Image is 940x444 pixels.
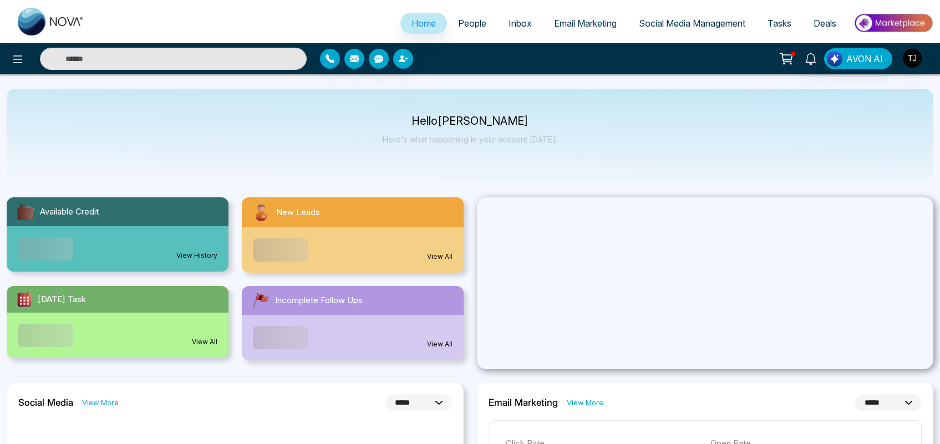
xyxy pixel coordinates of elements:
[509,18,532,29] span: Inbox
[235,197,470,273] a: New LeadsView All
[383,116,557,126] p: Hello [PERSON_NAME]
[567,397,603,408] a: View More
[18,8,84,35] img: Nova CRM Logo
[756,13,802,34] a: Tasks
[489,397,558,408] h2: Email Marketing
[400,13,447,34] a: Home
[447,13,497,34] a: People
[275,294,363,307] span: Incomplete Follow Ups
[276,206,320,219] span: New Leads
[628,13,756,34] a: Social Media Management
[235,286,470,360] a: Incomplete Follow UpsView All
[82,397,119,408] a: View More
[639,18,745,29] span: Social Media Management
[192,337,217,347] a: View All
[458,18,486,29] span: People
[814,18,836,29] span: Deals
[497,13,543,34] a: Inbox
[16,202,35,222] img: availableCredit.svg
[176,251,217,261] a: View History
[427,339,453,349] a: View All
[846,52,883,65] span: AVON AI
[251,290,271,310] img: followUps.svg
[802,13,847,34] a: Deals
[16,290,33,308] img: todayTask.svg
[383,135,557,144] p: Here's what happening in your account [DATE].
[824,48,892,69] button: AVON AI
[40,206,99,218] span: Available Credit
[853,11,933,35] img: Market-place.gif
[903,49,922,68] img: User Avatar
[411,18,436,29] span: Home
[427,252,453,262] a: View All
[768,18,791,29] span: Tasks
[38,293,86,306] span: [DATE] Task
[554,18,617,29] span: Email Marketing
[827,51,842,67] img: Lead Flow
[18,397,73,408] h2: Social Media
[251,202,272,223] img: newLeads.svg
[543,13,628,34] a: Email Marketing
